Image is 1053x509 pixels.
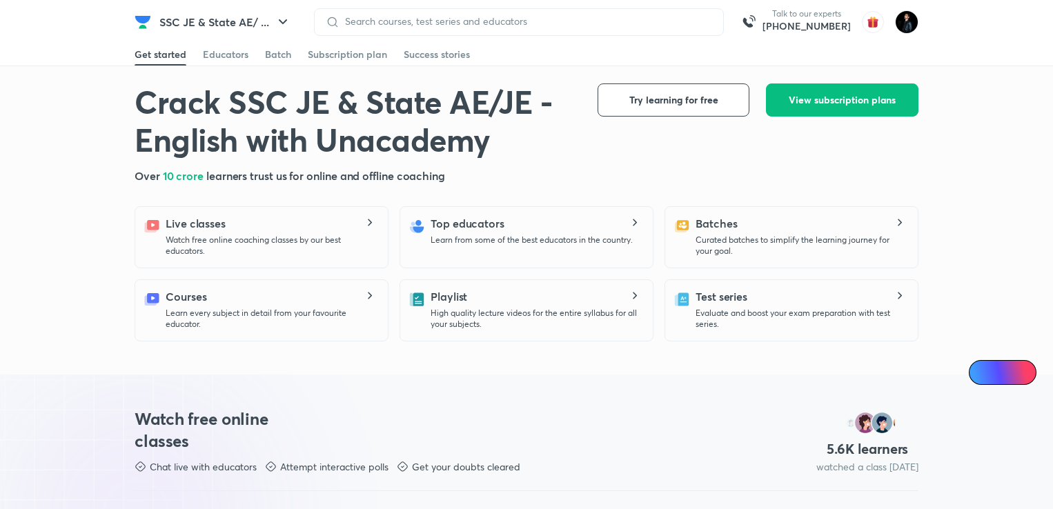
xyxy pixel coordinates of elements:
[163,168,206,183] span: 10 crore
[816,460,918,474] p: watched a class [DATE]
[696,288,747,305] h5: Test series
[308,43,387,66] a: Subscription plan
[431,215,504,232] h5: Top educators
[696,215,737,232] h5: Batches
[992,367,1028,378] span: Ai Doubts
[166,215,226,232] h5: Live classes
[696,234,907,257] p: Curated batches to simplify the learning journey for your goal.
[166,234,377,257] p: Watch free online coaching classes by our best educators.
[135,408,295,452] h3: Watch free online classes
[827,440,909,458] h4: 5.6 K learners
[151,8,299,36] button: SSC JE & State AE/ ...
[789,93,896,107] span: View subscription plans
[280,460,388,474] p: Attempt interactive polls
[404,48,470,61] div: Success stories
[135,43,186,66] a: Get started
[629,93,718,107] span: Try learning for free
[150,460,257,474] p: Chat live with educators
[895,10,918,34] img: Lucky Rajpoot
[431,308,642,330] p: High quality lecture videos for the entire syllabus for all your subjects.
[598,83,749,117] button: Try learning for free
[404,43,470,66] a: Success stories
[431,234,633,246] p: Learn from some of the best educators in the country.
[203,48,248,61] div: Educators
[135,14,151,30] img: Company Logo
[166,308,377,330] p: Learn every subject in detail from your favourite educator.
[762,8,851,19] p: Talk to our experts
[203,43,248,66] a: Educators
[412,460,520,474] p: Get your doubts cleared
[766,83,918,117] button: View subscription plans
[735,8,762,36] img: call-us
[135,83,575,159] h1: Crack SSC JE & State AE/JE - English with Unacademy
[135,48,186,61] div: Get started
[265,43,291,66] a: Batch
[969,360,1036,385] a: Ai Doubts
[862,11,884,33] img: avatar
[265,48,291,61] div: Batch
[339,16,712,27] input: Search courses, test series and educators
[135,168,163,183] span: Over
[977,367,988,378] img: Icon
[308,48,387,61] div: Subscription plan
[696,308,907,330] p: Evaluate and boost your exam preparation with test series.
[431,288,467,305] h5: Playlist
[166,288,206,305] h5: Courses
[206,168,445,183] span: learners trust us for online and offline coaching
[762,19,851,33] a: [PHONE_NUMBER]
